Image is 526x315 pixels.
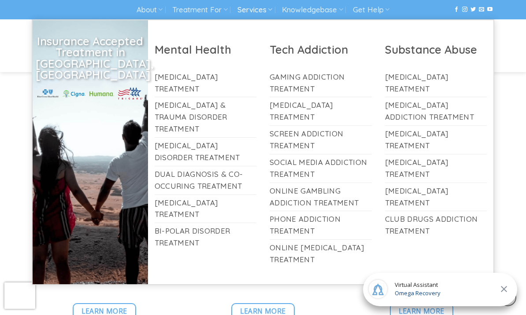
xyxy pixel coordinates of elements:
a: Dual Diagnosis & Co-Occuring Treatment [155,166,257,194]
a: [MEDICAL_DATA] Disorder Treatment [155,138,257,166]
a: Screen Addiction Treatment [270,126,372,154]
h2: Mental Health [155,42,257,57]
a: Online Gambling Addiction Treatment [270,183,372,211]
a: Club Drugs Addiction Treatment [385,211,487,239]
a: [MEDICAL_DATA] Treatment [385,126,487,154]
a: Follow on Twitter [470,7,476,13]
a: Services [237,2,272,18]
a: [MEDICAL_DATA] Treatment [155,195,257,223]
h2: Tech Addiction [270,42,372,57]
h2: Substance Abuse [385,42,487,57]
a: Social Media Addiction Treatment [270,154,372,183]
a: Phone Addiction Treatment [270,211,372,239]
a: [MEDICAL_DATA] & Trauma Disorder Treatment [155,97,257,137]
a: [MEDICAL_DATA] Treatment [155,69,257,97]
a: Get Help [353,2,389,18]
a: Send us an email [479,7,484,13]
a: [MEDICAL_DATA] Treatment [385,183,487,211]
a: About [137,2,163,18]
a: [MEDICAL_DATA] Treatment [270,97,372,125]
a: [MEDICAL_DATA] Treatment [385,69,487,97]
a: Follow on Facebook [454,7,459,13]
a: Follow on YouTube [487,7,493,13]
h2: Insurance Accepted Treatment in [GEOGRAPHIC_DATA], [GEOGRAPHIC_DATA] [36,36,145,81]
a: [MEDICAL_DATA] Addiction Treatment [385,97,487,125]
a: Bi-Polar Disorder Treatment [155,223,257,251]
a: Treatment For [172,2,227,18]
a: Follow on Instagram [462,7,467,13]
a: [MEDICAL_DATA] Treatment [385,154,487,183]
a: Online [MEDICAL_DATA] Treatment [270,240,372,268]
a: Knowledgebase [282,2,343,18]
a: Gaming Addiction Treatment [270,69,372,97]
